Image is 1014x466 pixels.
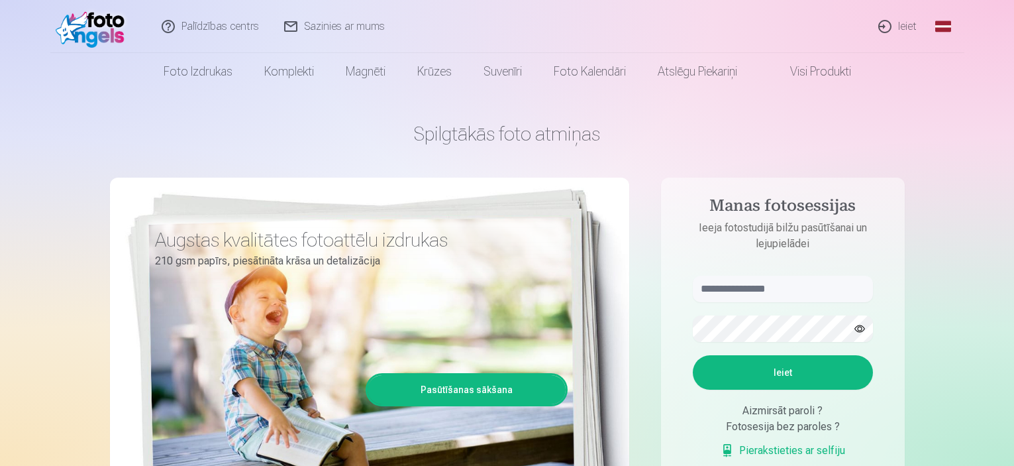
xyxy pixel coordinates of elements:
p: Ieeja fotostudijā bilžu pasūtīšanai un lejupielādei [680,220,886,252]
a: Magnēti [330,53,401,90]
p: 210 gsm papīrs, piesātināta krāsa un detalizācija [155,252,558,270]
h3: Augstas kvalitātes fotoattēlu izdrukas [155,228,558,252]
a: Krūzes [401,53,468,90]
h1: Spilgtākās foto atmiņas [110,122,905,146]
img: /fa1 [56,5,132,48]
button: Ieiet [693,355,873,390]
h4: Manas fotosessijas [680,196,886,220]
a: Atslēgu piekariņi [642,53,753,90]
a: Pasūtīšanas sākšana [368,375,566,404]
a: Pierakstieties ar selfiju [721,443,845,459]
a: Suvenīri [468,53,538,90]
a: Foto izdrukas [148,53,248,90]
a: Visi produkti [753,53,867,90]
a: Foto kalendāri [538,53,642,90]
a: Komplekti [248,53,330,90]
div: Aizmirsāt paroli ? [693,403,873,419]
div: Fotosesija bez paroles ? [693,419,873,435]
